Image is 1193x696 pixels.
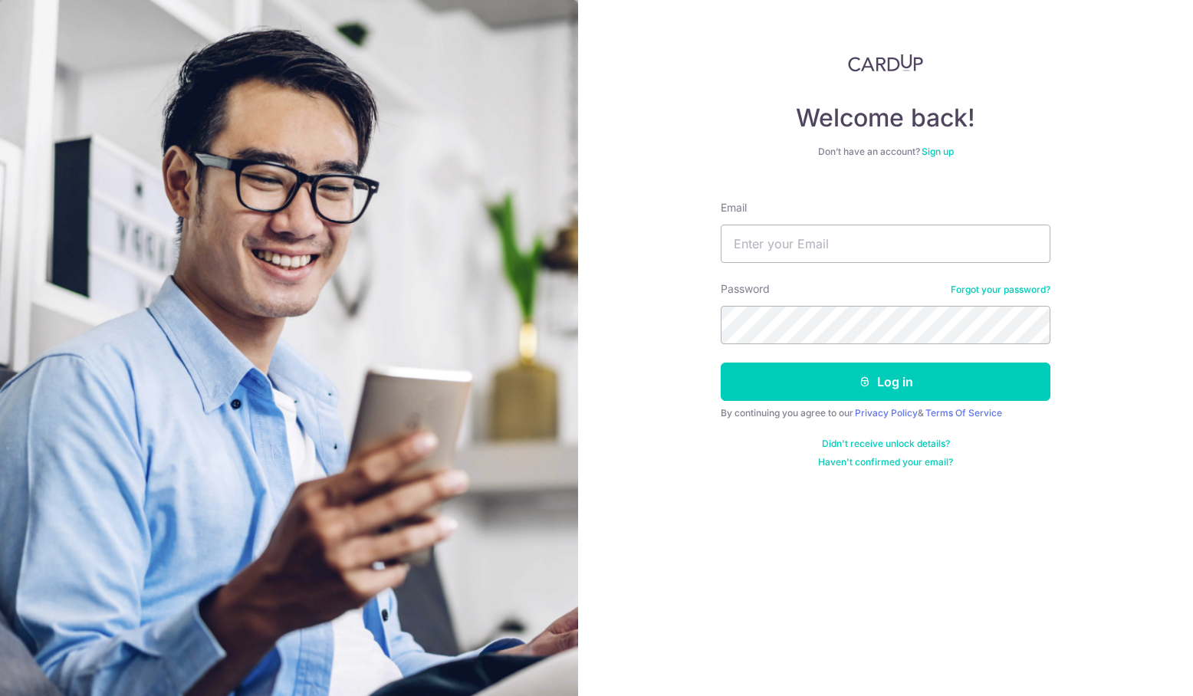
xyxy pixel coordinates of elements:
[721,363,1050,401] button: Log in
[951,284,1050,296] a: Forgot your password?
[721,103,1050,133] h4: Welcome back!
[721,281,770,297] label: Password
[721,200,747,215] label: Email
[721,225,1050,263] input: Enter your Email
[855,407,918,419] a: Privacy Policy
[822,438,950,450] a: Didn't receive unlock details?
[922,146,954,157] a: Sign up
[721,407,1050,419] div: By continuing you agree to our &
[721,146,1050,158] div: Don’t have an account?
[925,407,1002,419] a: Terms Of Service
[848,54,923,72] img: CardUp Logo
[818,456,953,468] a: Haven't confirmed your email?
